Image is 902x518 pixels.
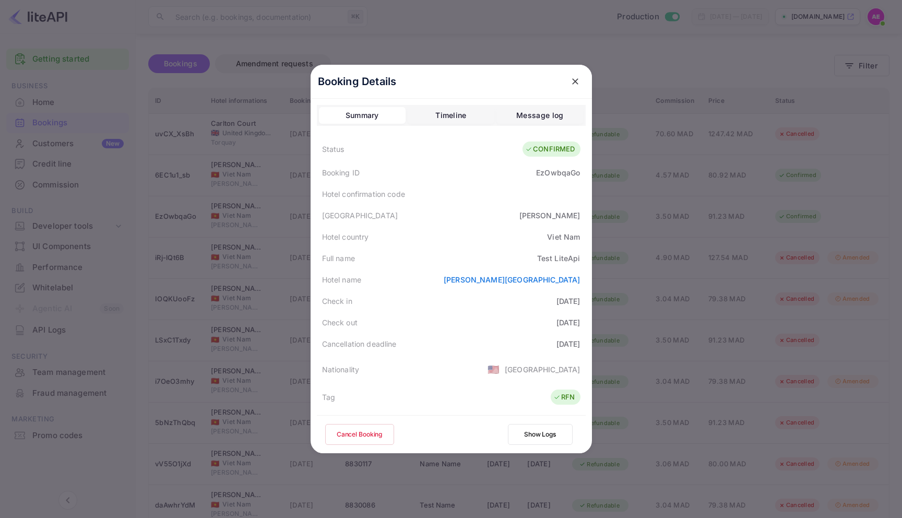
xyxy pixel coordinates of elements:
div: Viet Nam [547,231,580,242]
div: [DATE] [556,338,580,349]
button: Message log [496,107,583,124]
div: Hotel country [322,231,369,242]
div: RFN [553,392,575,403]
button: Timeline [408,107,494,124]
div: [DATE] [556,296,580,307]
p: Booking Details [318,74,397,89]
div: Message log [516,109,563,122]
button: Show Logs [508,424,573,445]
div: Booking ID [322,167,360,178]
button: close [566,72,585,91]
div: [GEOGRAPHIC_DATA] [322,210,398,221]
div: [GEOGRAPHIC_DATA] [505,364,580,375]
a: [PERSON_NAME][GEOGRAPHIC_DATA] [444,275,580,284]
div: Check in [322,296,352,307]
div: Tag [322,392,335,403]
div: [PERSON_NAME] [519,210,580,221]
div: Hotel confirmation code [322,189,405,199]
div: Check out [322,317,358,328]
span: United States [488,360,500,379]
div: Nationality [322,364,360,375]
div: Summary [346,109,379,122]
div: Status [322,144,345,155]
div: EzOwbqaGo [536,167,580,178]
div: Cancellation deadline [322,338,397,349]
button: Summary [319,107,406,124]
div: Hotel name [322,274,362,285]
button: Cancel Booking [325,424,394,445]
div: Test LiteApi [537,253,580,264]
div: CONFIRMED [525,144,575,155]
div: [DATE] [556,317,580,328]
div: Full name [322,253,355,264]
div: Timeline [435,109,466,122]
